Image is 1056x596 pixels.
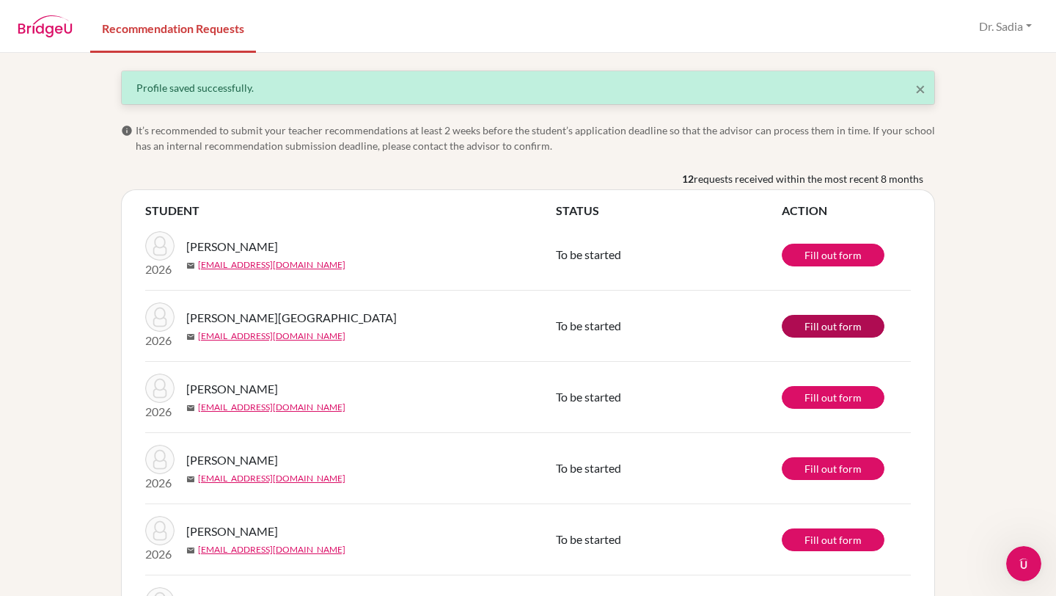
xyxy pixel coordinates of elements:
[145,403,175,421] p: 2026
[186,380,278,398] span: [PERSON_NAME]
[186,451,278,469] span: [PERSON_NAME]
[186,238,278,255] span: [PERSON_NAME]
[136,123,935,153] span: It’s recommended to submit your teacher recommendations at least 2 weeks before the student’s app...
[145,332,175,349] p: 2026
[145,474,175,492] p: 2026
[556,202,782,219] th: STATUS
[972,12,1038,40] button: Dr. Sadia
[90,2,256,53] a: Recommendation Requests
[136,80,920,95] div: Profile saved successfully.
[121,125,133,137] span: info
[915,78,925,99] span: ×
[186,404,195,413] span: mail
[18,15,73,37] img: BridgeU logo
[782,386,884,409] a: Fill out form
[682,171,694,186] b: 12
[198,401,345,414] a: [EMAIL_ADDRESS][DOMAIN_NAME]
[186,475,195,484] span: mail
[782,528,884,551] a: Fill out form
[782,315,884,338] a: Fill out form
[1006,546,1041,581] iframe: Intercom live chat
[782,202,911,219] th: ACTION
[556,247,621,261] span: To be started
[782,244,884,266] a: Fill out form
[198,543,345,556] a: [EMAIL_ADDRESS][DOMAIN_NAME]
[145,302,175,332] img: Saadia, Haleema
[198,330,345,343] a: [EMAIL_ADDRESS][DOMAIN_NAME]
[915,80,925,98] button: Close
[145,516,175,545] img: Nasir, Maha
[186,523,278,540] span: [PERSON_NAME]
[556,319,621,332] span: To be started
[186,309,397,327] span: [PERSON_NAME][GEOGRAPHIC_DATA]
[556,532,621,546] span: To be started
[186,261,195,270] span: mail
[198,258,345,272] a: [EMAIL_ADDRESS][DOMAIN_NAME]
[145,545,175,563] p: 2026
[186,546,195,555] span: mail
[186,332,195,341] span: mail
[198,472,345,485] a: [EMAIL_ADDRESS][DOMAIN_NAME]
[145,374,175,403] img: Tariq, Hamza
[145,202,556,219] th: STUDENT
[694,171,923,186] span: requests received within the most recent 8 months
[556,461,621,475] span: To be started
[145,445,175,474] img: Khosa, Muhammad Ahmud
[556,390,621,404] span: To be started
[145,231,175,261] img: Nasir, Maha
[782,457,884,480] a: Fill out form
[145,261,175,278] p: 2026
